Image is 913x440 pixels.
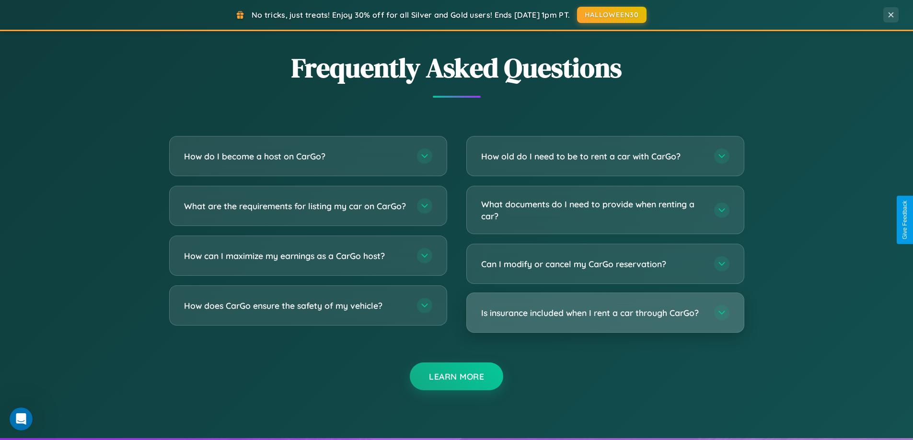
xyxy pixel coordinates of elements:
[481,307,705,319] h3: Is insurance included when I rent a car through CarGo?
[184,150,407,162] h3: How do I become a host on CarGo?
[184,250,407,262] h3: How can I maximize my earnings as a CarGo host?
[577,7,647,23] button: HALLOWEEN30
[252,10,570,20] span: No tricks, just treats! Enjoy 30% off for all Silver and Gold users! Ends [DATE] 1pm PT.
[184,300,407,312] h3: How does CarGo ensure the safety of my vehicle?
[481,150,705,162] h3: How old do I need to be to rent a car with CarGo?
[481,258,705,270] h3: Can I modify or cancel my CarGo reservation?
[169,49,744,86] h2: Frequently Asked Questions
[481,198,705,222] h3: What documents do I need to provide when renting a car?
[184,200,407,212] h3: What are the requirements for listing my car on CarGo?
[410,362,503,390] button: Learn More
[10,407,33,430] iframe: Intercom live chat
[901,201,908,239] div: Give Feedback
